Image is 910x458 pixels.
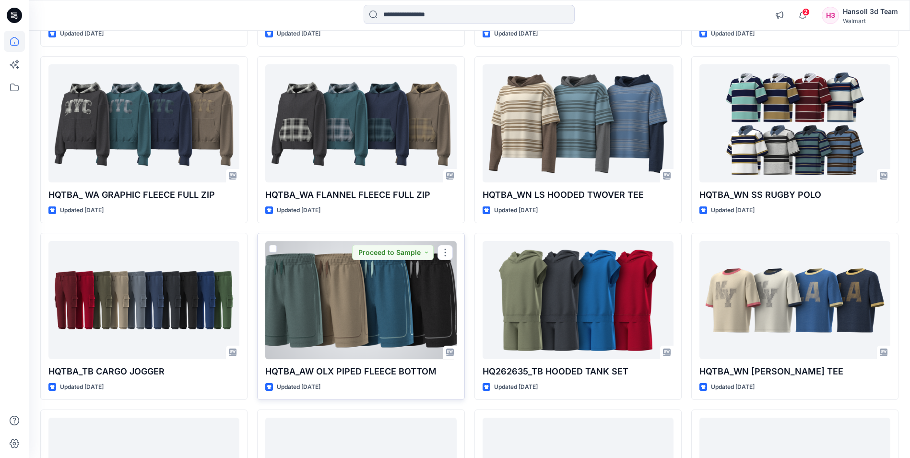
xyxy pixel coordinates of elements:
p: HQTBA_TB CARGO JOGGER [48,365,239,378]
a: HQTBA_TB CARGO JOGGER [48,241,239,359]
p: HQTBA_WN LS HOODED TWOVER TEE [483,188,674,202]
p: Updated [DATE] [711,382,755,392]
p: Updated [DATE] [277,382,320,392]
span: 2 [802,8,810,16]
p: Updated [DATE] [711,29,755,39]
p: Updated [DATE] [494,29,538,39]
p: HQTBA_WA FLANNEL FLEECE FULL ZIP [265,188,456,202]
p: HQ262635_TB HOODED TANK SET [483,365,674,378]
div: H3 [822,7,839,24]
a: HQTBA_WN LS HOODED TWOVER TEE [483,64,674,182]
p: Updated [DATE] [60,29,104,39]
p: Updated [DATE] [711,205,755,216]
p: Updated [DATE] [277,29,320,39]
p: HQTBA_WN SS RUGBY POLO [699,188,890,202]
div: Walmart [843,17,898,24]
a: HQTBA_WN SS RINGER TEE [699,241,890,359]
div: Hansoll 3d Team [843,6,898,17]
a: HQTBA_ WA GRAPHIC FLEECE FULL ZIP [48,64,239,182]
p: HQTBA_ WA GRAPHIC FLEECE FULL ZIP [48,188,239,202]
p: Updated [DATE] [494,205,538,216]
a: HQ262635_TB HOODED TANK SET [483,241,674,359]
p: Updated [DATE] [277,205,320,216]
a: HQTBA_WA FLANNEL FLEECE FULL ZIP [265,64,456,182]
p: Updated [DATE] [60,205,104,216]
a: HQTBA_AW OLX PIPED FLEECE BOTTOM [265,241,456,359]
a: HQTBA_WN SS RUGBY POLO [699,64,890,182]
p: Updated [DATE] [60,382,104,392]
p: HQTBA_WN [PERSON_NAME] TEE [699,365,890,378]
p: Updated [DATE] [494,382,538,392]
p: HQTBA_AW OLX PIPED FLEECE BOTTOM [265,365,456,378]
